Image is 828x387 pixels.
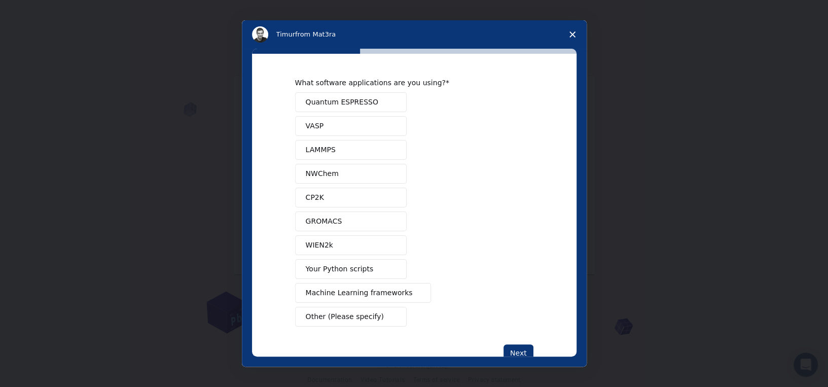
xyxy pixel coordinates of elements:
button: GROMACS [295,212,407,231]
button: Quantum ESPRESSO [295,92,407,112]
button: Machine Learning frameworks [295,283,431,303]
span: NWChem [306,168,339,179]
span: Quantum ESPRESSO [306,97,378,108]
button: NWChem [295,164,407,184]
span: Support [20,7,57,16]
span: CP2K [306,192,324,203]
div: What software applications are you using? [295,78,518,87]
span: Other (Please specify) [306,311,384,322]
button: Other (Please specify) [295,307,407,327]
span: Machine Learning frameworks [306,288,413,298]
span: from Mat3ra [295,30,336,38]
span: Close survey [558,20,587,49]
span: GROMACS [306,216,342,227]
span: Timur [276,30,295,38]
button: Your Python scripts [295,259,407,279]
button: CP2K [295,188,407,207]
span: Your Python scripts [306,264,374,274]
button: WIEN2k [295,235,407,255]
span: WIEN2k [306,240,333,251]
img: Profile image for Timur [252,26,268,43]
button: Next [503,344,533,362]
button: LAMMPS [295,140,407,160]
button: VASP [295,116,407,136]
span: VASP [306,121,324,131]
span: LAMMPS [306,145,336,155]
